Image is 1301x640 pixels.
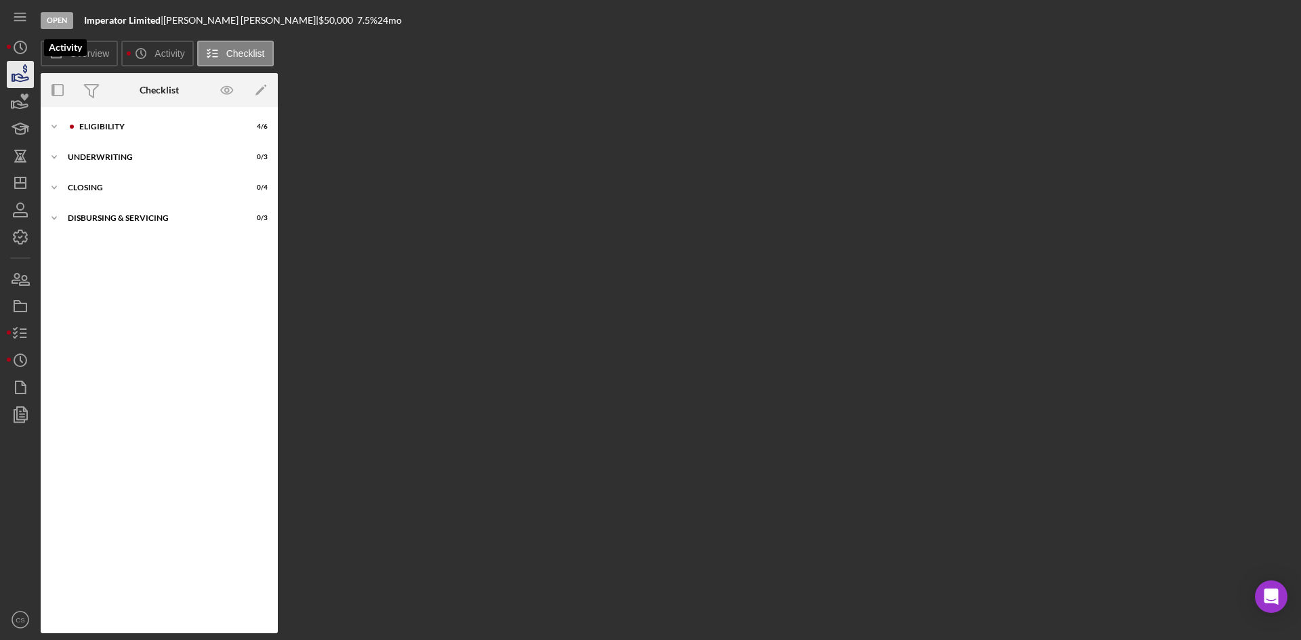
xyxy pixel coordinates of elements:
[226,48,265,59] label: Checklist
[1255,580,1287,613] div: Open Intercom Messenger
[377,15,402,26] div: 24 mo
[7,606,34,633] button: CS
[84,14,161,26] b: Imperator Limited
[41,41,118,66] button: Overview
[140,85,179,95] div: Checklist
[243,123,268,131] div: 4 / 6
[243,214,268,222] div: 0 / 3
[16,616,24,624] text: CS
[121,41,193,66] button: Activity
[243,153,268,161] div: 0 / 3
[79,123,234,131] div: Eligibility
[357,15,377,26] div: 7.5 %
[84,15,163,26] div: |
[243,184,268,192] div: 0 / 4
[197,41,274,66] button: Checklist
[68,184,234,192] div: Closing
[41,12,73,29] div: Open
[70,48,109,59] label: Overview
[68,214,234,222] div: Disbursing & Servicing
[154,48,184,59] label: Activity
[318,14,353,26] span: $50,000
[68,153,234,161] div: Underwriting
[163,15,318,26] div: [PERSON_NAME] [PERSON_NAME] |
